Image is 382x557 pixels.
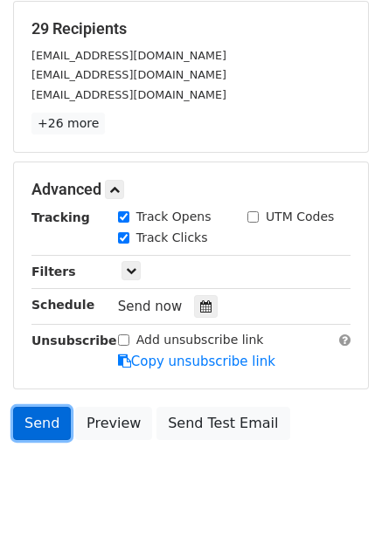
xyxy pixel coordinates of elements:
label: UTM Codes [266,208,334,226]
label: Track Opens [136,208,212,226]
strong: Unsubscribe [31,334,117,347]
h5: Advanced [31,180,351,199]
a: Send Test Email [156,407,289,440]
small: [EMAIL_ADDRESS][DOMAIN_NAME] [31,49,226,62]
strong: Schedule [31,298,94,312]
label: Add unsubscribe link [136,331,264,349]
h5: 29 Recipients [31,19,351,38]
label: Track Clicks [136,229,208,247]
a: Copy unsubscribe link [118,354,275,369]
small: [EMAIL_ADDRESS][DOMAIN_NAME] [31,68,226,81]
small: [EMAIL_ADDRESS][DOMAIN_NAME] [31,88,226,101]
iframe: Chat Widget [295,473,382,557]
a: Send [13,407,71,440]
div: Widget de chat [295,473,382,557]
a: +26 more [31,113,105,134]
a: Preview [75,407,152,440]
strong: Filters [31,265,76,278]
span: Send now [118,299,183,314]
strong: Tracking [31,210,90,224]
